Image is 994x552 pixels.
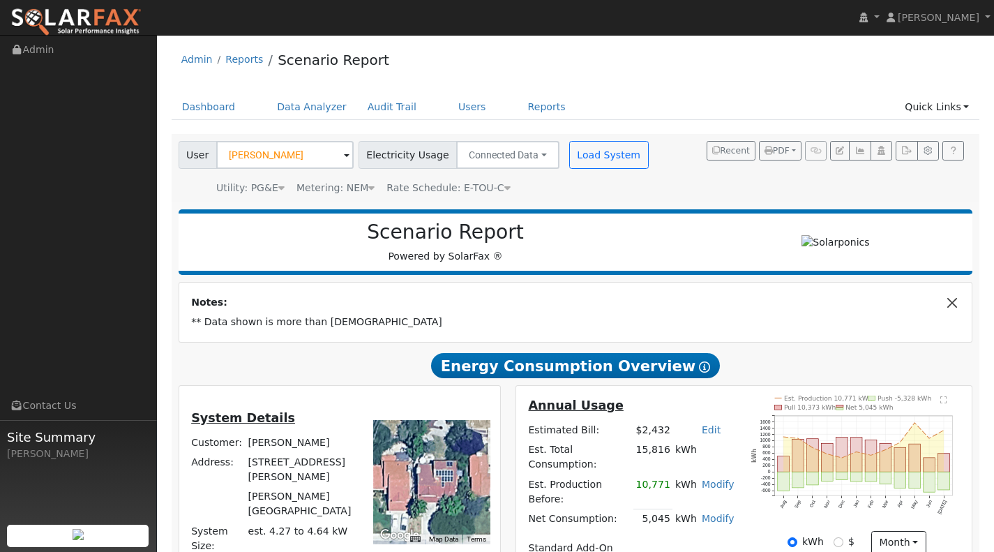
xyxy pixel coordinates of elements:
a: Open this area in Google Maps (opens a new window) [377,526,423,544]
button: Edit User [830,141,850,161]
rect: onclick="" [938,472,950,491]
button: Close [945,295,960,310]
a: Data Analyzer [266,94,357,120]
button: PDF [759,141,801,161]
a: Terms [467,535,486,543]
text: 1600 [760,419,771,424]
input: $ [834,537,843,547]
text: -600 [761,488,771,493]
text: Jun [926,500,933,509]
rect: onclick="" [792,472,804,488]
td: 5,045 [633,509,672,529]
rect: onclick="" [924,472,935,493]
rect: onclick="" [822,444,834,472]
a: Audit Trail [357,94,427,120]
rect: onclick="" [894,472,906,488]
rect: onclick="" [938,454,950,472]
text: kWh [751,449,758,463]
img: Solarponics [801,235,869,250]
circle: onclick="" [914,422,916,424]
td: Estimated Bill: [526,421,633,440]
span: [PERSON_NAME] [898,12,979,23]
strong: Notes: [191,297,227,308]
rect: onclick="" [880,444,891,472]
circle: onclick="" [943,430,945,432]
text: Push -5,328 kWh [878,394,931,402]
button: Settings [917,141,939,161]
a: Edit [702,424,721,435]
text: Dec [838,499,846,509]
text: May [910,499,919,509]
td: $2,432 [633,421,672,440]
rect: onclick="" [909,445,921,472]
text: 0 [768,470,771,475]
a: Help Link [942,141,964,161]
circle: onclick="" [797,438,799,440]
rect: onclick="" [792,440,804,472]
circle: onclick="" [827,454,829,456]
text: 400 [763,457,771,462]
rect: onclick="" [807,472,819,486]
text: Pull 10,373 kWh [784,404,836,412]
a: Reports [225,54,263,65]
rect: onclick="" [851,438,863,472]
rect: onclick="" [836,438,848,472]
td: ** Data shown is more than [DEMOGRAPHIC_DATA] [189,313,963,332]
a: Quick Links [894,94,979,120]
a: Users [448,94,497,120]
text: Feb [867,500,875,509]
div: Metering: NEM [296,181,375,195]
i: Show Help [699,361,710,373]
span: Energy Consumption Overview [431,353,720,378]
circle: onclick="" [812,447,814,449]
rect: onclick="" [880,472,891,484]
text: Jan [852,500,860,509]
rect: onclick="" [909,472,921,489]
text: 1000 [760,438,771,443]
div: Utility: PG&E [216,181,285,195]
circle: onclick="" [783,436,785,438]
img: SolarFax [10,8,142,37]
td: Address: [189,453,246,487]
span: est. 4.27 to 4.64 kW [248,525,347,537]
circle: onclick="" [856,452,858,454]
button: Connected Data [456,141,559,169]
rect: onclick="" [894,448,906,472]
input: Select a User [216,141,354,169]
button: Multi-Series Graph [849,141,871,161]
div: [PERSON_NAME] [7,447,149,461]
rect: onclick="" [778,472,790,491]
td: kWh [672,509,699,529]
rect: onclick="" [865,472,877,482]
h2: Scenario Report [193,221,698,244]
td: kWh [672,475,699,509]
rect: onclick="" [924,458,935,472]
td: [PERSON_NAME] [246,433,359,452]
button: Login As [871,141,892,161]
circle: onclick="" [884,449,887,452]
td: [STREET_ADDRESS][PERSON_NAME] [246,453,359,487]
button: Load System [569,141,649,169]
span: Site Summary [7,428,149,447]
button: Recent [707,141,755,161]
td: Est. Production Before: [526,475,633,509]
text: Sep [794,500,802,509]
u: System Details [191,411,295,425]
text: -400 [761,482,771,487]
img: retrieve [73,529,84,540]
circle: onclick="" [870,455,872,457]
text: Net 5,045 kWh [846,404,894,412]
td: Est. Total Consumption: [526,440,633,475]
label: $ [848,535,854,549]
button: Keyboard shortcuts [410,535,420,544]
text: Aug [779,500,788,509]
text: 200 [763,463,771,468]
text: [DATE] [937,500,948,516]
td: kWh [672,440,737,475]
text: -200 [761,476,771,481]
text: 600 [763,451,771,456]
u: Annual Usage [528,398,623,412]
rect: onclick="" [778,456,790,472]
td: Customer: [189,433,246,452]
span: PDF [765,146,790,156]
